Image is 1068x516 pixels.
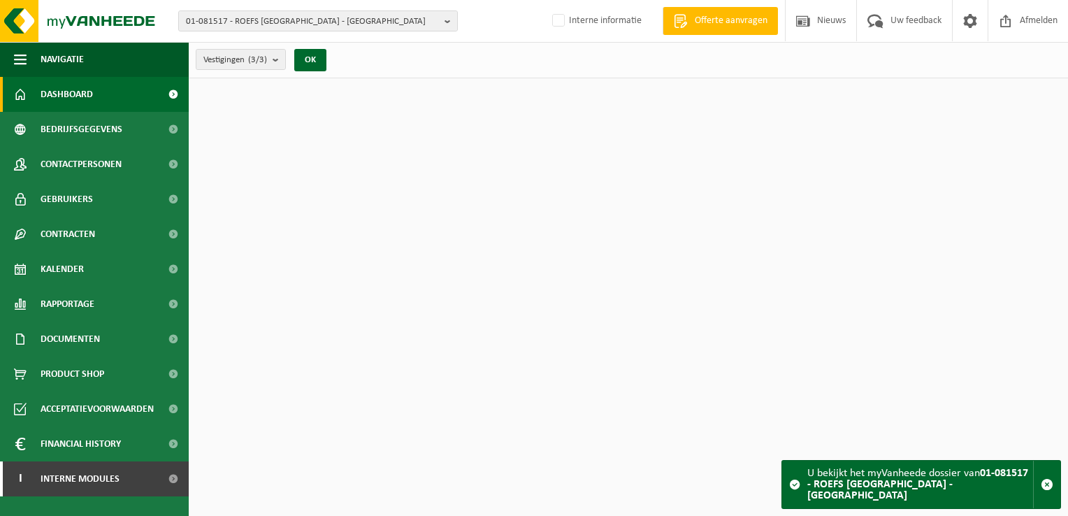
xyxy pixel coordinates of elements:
span: Offerte aanvragen [691,14,771,28]
strong: 01-081517 - ROEFS [GEOGRAPHIC_DATA] - [GEOGRAPHIC_DATA] [807,468,1028,501]
span: Gebruikers [41,182,93,217]
span: Contracten [41,217,95,252]
span: Contactpersonen [41,147,122,182]
span: Kalender [41,252,84,287]
span: Product Shop [41,357,104,392]
div: U bekijkt het myVanheede dossier van [807,461,1033,508]
span: Vestigingen [203,50,267,71]
count: (3/3) [248,55,267,64]
span: I [14,461,27,496]
span: 01-081517 - ROEFS [GEOGRAPHIC_DATA] - [GEOGRAPHIC_DATA] [186,11,439,32]
span: Acceptatievoorwaarden [41,392,154,427]
button: OK [294,49,326,71]
span: Bedrijfsgegevens [41,112,122,147]
button: Vestigingen(3/3) [196,49,286,70]
button: 01-081517 - ROEFS [GEOGRAPHIC_DATA] - [GEOGRAPHIC_DATA] [178,10,458,31]
a: Offerte aanvragen [663,7,778,35]
span: Documenten [41,322,100,357]
span: Navigatie [41,42,84,77]
span: Rapportage [41,287,94,322]
span: Dashboard [41,77,93,112]
span: Financial History [41,427,121,461]
label: Interne informatie [549,10,642,31]
span: Interne modules [41,461,120,496]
